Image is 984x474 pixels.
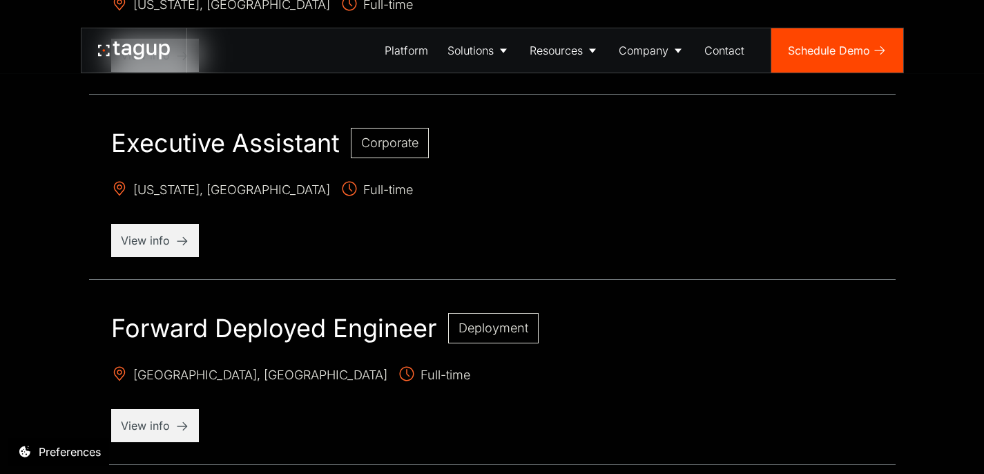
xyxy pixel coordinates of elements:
[341,180,413,202] span: Full-time
[111,313,437,343] h2: Forward Deployed Engineer
[704,42,744,59] div: Contact
[361,135,418,150] span: Corporate
[609,28,695,73] a: Company
[771,28,903,73] a: Schedule Demo
[375,28,438,73] a: Platform
[695,28,754,73] a: Contact
[121,232,189,249] p: View info
[121,417,189,434] p: View info
[520,28,609,73] a: Resources
[530,42,583,59] div: Resources
[39,444,101,460] div: Preferences
[447,42,494,59] div: Solutions
[619,42,668,59] div: Company
[111,180,330,202] span: [US_STATE], [GEOGRAPHIC_DATA]
[788,42,870,59] div: Schedule Demo
[385,42,428,59] div: Platform
[111,366,387,387] span: [GEOGRAPHIC_DATA], [GEOGRAPHIC_DATA]
[438,28,520,73] a: Solutions
[398,366,470,387] span: Full-time
[111,128,340,158] h2: Executive Assistant
[459,321,528,335] span: Deployment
